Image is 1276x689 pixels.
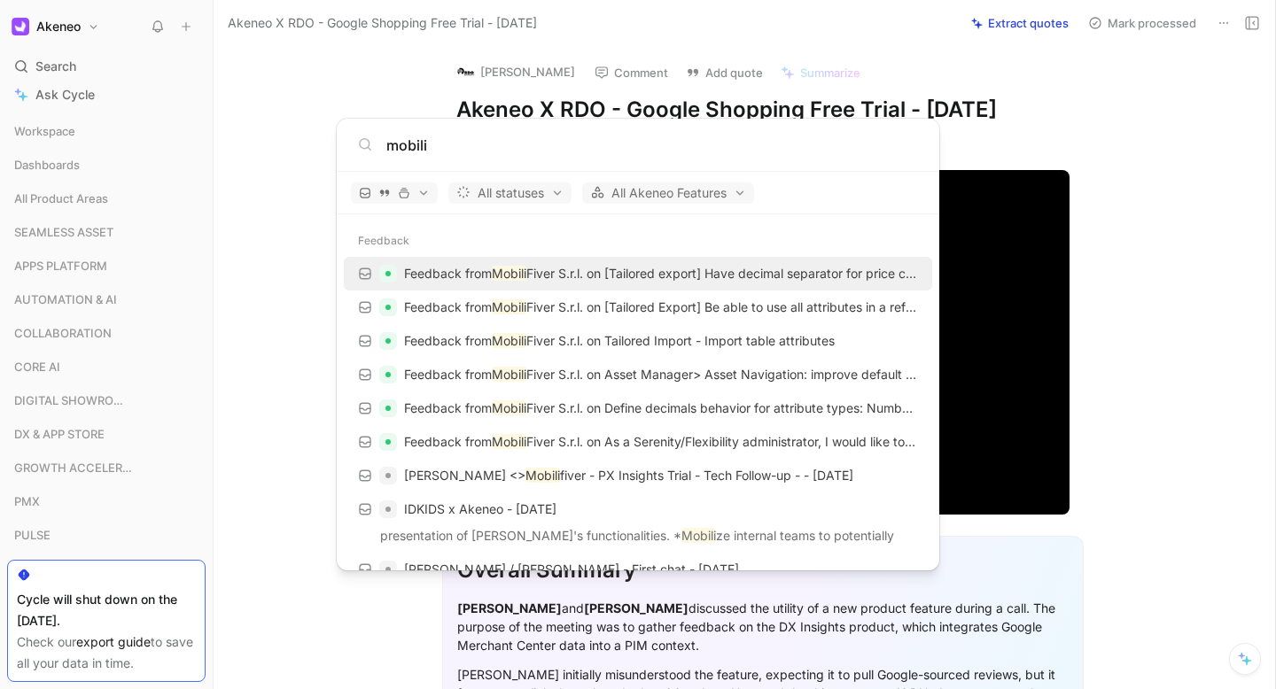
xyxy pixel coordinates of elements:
p: Feedback from Fiver S.r.l. on Asset Manager> Asset Navigation: improve default view : "list" + fi... [404,364,918,385]
p: Feedback from Fiver S.r.l. on [Tailored Export] Be able to use all attributes in a reference enti... [404,297,918,318]
a: [PERSON_NAME] / [PERSON_NAME] - First chat - [DATE]have into account tomobilize the team or Yeah. [344,553,932,613]
p: [PERSON_NAME] <> fiver - PX Insights Trial - Tech Follow-up - - [DATE] [404,465,853,486]
mark: Mobili [492,434,526,449]
span: IDKIDS x Akeneo - [DATE] [404,501,556,516]
a: Feedback fromMobiliFiver S.r.l. on As a Serenity/Flexibility administrator, I would like to migra... [344,425,932,459]
a: [PERSON_NAME] <>Mobilifiver - PX Insights Trial - Tech Follow-up - - [DATE] [344,459,932,492]
a: Feedback fromMobiliFiver S.r.l. on [Tailored Export] Be able to use all attributes in a reference... [344,290,932,324]
a: Feedback fromMobiliFiver S.r.l. on [Tailored export] Have decimal separator for price column [344,257,932,290]
div: Feedback [337,225,939,257]
a: Feedback fromMobiliFiver S.r.l. on Tailored Import - Import table attributes [344,324,932,358]
mark: Mobili [492,400,526,415]
p: presentation of [PERSON_NAME]'s functionalities. * ze internal teams to potentially [349,525,927,552]
button: All statuses [448,182,572,204]
p: Feedback from Fiver S.r.l. on [Tailored export] Have decimal separator for price column [404,263,918,284]
mark: Mobili [525,468,560,483]
p: Feedback from Fiver S.r.l. on Tailored Import - Import table attributes [404,330,835,352]
span: [PERSON_NAME] / [PERSON_NAME] - First chat - [DATE] [404,561,739,577]
p: Feedback from Fiver S.r.l. on Define decimals behavior for attribute types: Number / Metric / Price [404,398,918,419]
mark: Mobili [492,333,526,348]
span: All statuses [456,182,564,204]
mark: Mobili [492,367,526,382]
a: Feedback fromMobiliFiver S.r.l. on Asset Manager> Asset Navigation: improve default view : "list"... [344,358,932,391]
mark: Mobili [681,528,716,543]
a: IDKIDS x Akeneo - [DATE]presentation of [PERSON_NAME]'s functionalities. *Mobilize internal teams... [344,492,932,553]
p: Feedback from Fiver S.r.l. on As a Serenity/Flexibility administrator, I would like to migrate my... [404,431,918,453]
mark: Mobili [492,299,526,314]
a: Feedback fromMobiliFiver S.r.l. on Define decimals behavior for attribute types: Number / Metric ... [344,391,932,425]
mark: Mobili [492,266,526,281]
input: Type a command or search anything [386,135,918,156]
button: All Akeneo Features [582,182,754,204]
span: All Akeneo Features [590,182,746,204]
